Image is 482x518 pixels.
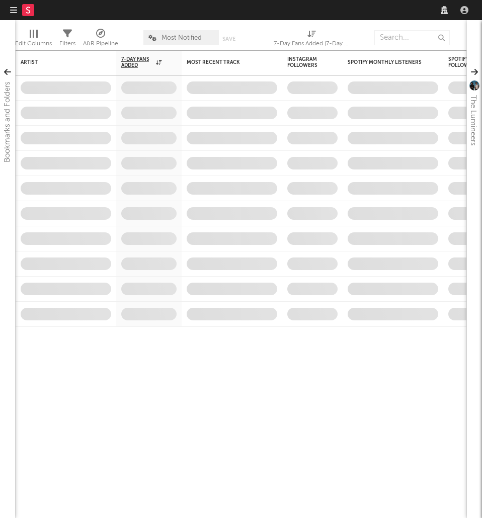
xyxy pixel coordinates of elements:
input: Search... [374,30,450,45]
div: Edit Columns [15,25,52,54]
button: Save [222,36,235,42]
div: Spotify Monthly Listeners [348,59,423,65]
div: Bookmarks and Folders [2,81,14,162]
span: Most Notified [162,35,202,41]
div: Instagram Followers [287,56,323,68]
div: The Lumineers [467,95,479,146]
div: A&R Pipeline [83,25,118,54]
div: Edit Columns [15,38,52,50]
div: Filters [59,38,75,50]
div: Artist [21,59,96,65]
div: Filters [59,25,75,54]
span: 7-Day Fans Added [121,56,153,68]
div: A&R Pipeline [83,38,118,50]
div: 7-Day Fans Added (7-Day Fans Added) [274,38,349,50]
div: Most Recent Track [187,59,262,65]
div: 7-Day Fans Added (7-Day Fans Added) [274,25,349,54]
